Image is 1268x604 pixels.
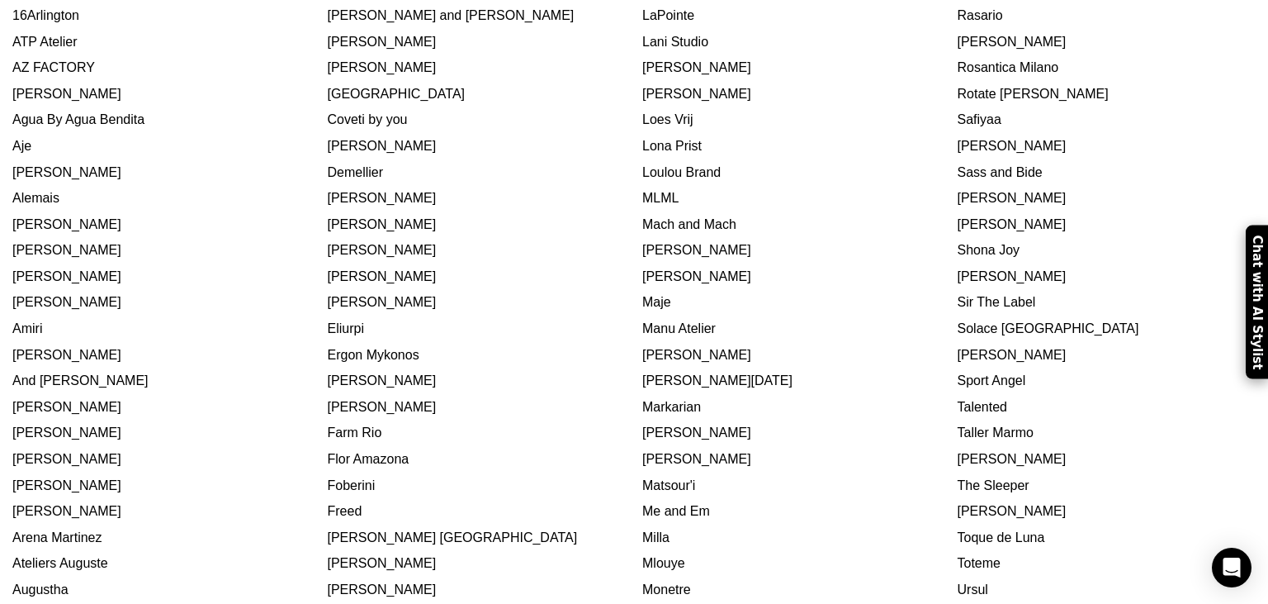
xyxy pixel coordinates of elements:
[642,478,695,492] a: Matsour'i
[12,269,121,283] a: [PERSON_NAME]
[328,191,437,205] a: [PERSON_NAME]
[12,87,121,101] a: [PERSON_NAME]
[642,191,679,205] a: MLML
[12,348,121,362] a: [PERSON_NAME]
[642,321,716,335] a: Manu Atelier
[12,191,59,205] a: Alemais
[328,452,409,466] a: Flor Amazona
[642,217,736,231] a: Mach and Mach
[642,35,708,49] a: Lani Studio
[328,400,437,414] a: [PERSON_NAME]
[958,191,1067,205] a: [PERSON_NAME]
[958,556,1001,570] a: Toteme
[642,348,751,362] a: [PERSON_NAME]
[328,556,437,570] a: [PERSON_NAME]
[12,8,79,22] a: 16Arlington
[328,35,437,49] a: [PERSON_NAME]
[642,112,693,126] a: Loes Vrij
[328,373,437,388] a: [PERSON_NAME]
[958,217,1067,231] a: [PERSON_NAME]
[958,321,1139,335] a: Solace [GEOGRAPHIC_DATA]
[12,243,121,257] a: [PERSON_NAME]
[958,348,1067,362] a: [PERSON_NAME]
[642,87,751,101] a: [PERSON_NAME]
[642,556,685,570] a: Mlouye
[12,165,121,179] a: [PERSON_NAME]
[12,295,121,309] a: [PERSON_NAME]
[328,478,376,492] a: Foberini
[958,373,1026,388] a: Sport Angel
[642,530,669,545] a: Milla
[12,321,42,335] a: Amiri
[642,165,721,179] a: Loulou Brand
[12,583,69,597] a: Augustha
[958,426,1034,440] a: Taller Marmo
[328,139,437,153] a: [PERSON_NAME]
[12,452,121,466] a: [PERSON_NAME]
[958,400,1008,414] a: Talented
[1212,548,1251,587] div: Open Intercom Messenger
[12,400,121,414] a: [PERSON_NAME]
[958,504,1067,518] a: [PERSON_NAME]
[12,373,149,388] a: And [PERSON_NAME]
[958,8,1003,22] a: Rasario
[12,139,31,153] a: Aje
[12,60,95,74] a: AZ FACTORY
[642,583,691,597] a: Monetre
[958,35,1067,49] a: [PERSON_NAME]
[12,112,144,126] a: Agua By Agua Bendita
[328,112,408,126] a: Coveti by you
[12,426,121,440] a: [PERSON_NAME]
[642,400,701,414] a: Markarian
[642,60,751,74] a: [PERSON_NAME]
[328,243,437,257] a: [PERSON_NAME]
[958,269,1067,283] a: [PERSON_NAME]
[328,321,364,335] a: Eliurpi
[958,112,1001,126] a: Safiyaa
[642,8,694,22] a: LaPointe
[958,478,1029,492] a: The Sleeper
[642,452,751,466] a: [PERSON_NAME]
[958,139,1067,153] a: [PERSON_NAME]
[642,426,751,440] a: [PERSON_NAME]
[328,8,575,22] a: [PERSON_NAME] and [PERSON_NAME]
[958,60,1059,74] a: Rosantica Milano
[958,295,1036,309] a: Sir The Label
[328,504,362,518] a: Freed
[328,217,437,231] a: [PERSON_NAME]
[328,295,437,309] a: [PERSON_NAME]
[958,452,1067,466] a: [PERSON_NAME]
[12,217,121,231] a: [PERSON_NAME]
[328,269,437,283] a: [PERSON_NAME]
[958,530,1045,545] a: Toque de Luna
[328,583,437,597] a: [PERSON_NAME]
[328,348,419,362] a: Ergon Mykonos
[328,426,382,440] a: Farm Rio
[958,583,988,597] a: Ursul
[642,373,792,388] a: [PERSON_NAME][DATE]
[328,60,437,74] a: [PERSON_NAME]
[958,165,1043,179] a: Sass and Bide
[642,139,702,153] a: Lona Prist
[328,87,466,101] a: [GEOGRAPHIC_DATA]
[642,295,671,309] a: Maje
[12,35,78,49] a: ATP Atelier
[642,243,751,257] a: [PERSON_NAME]
[12,530,102,545] a: Arena Martinez
[642,504,710,518] a: Me and Em
[958,243,1020,257] a: Shona Joy
[958,87,1109,101] a: Rotate [PERSON_NAME]
[12,504,121,518] a: [PERSON_NAME]
[12,478,121,492] a: [PERSON_NAME]
[12,556,108,570] a: Ateliers Auguste
[328,530,578,545] a: [PERSON_NAME] [GEOGRAPHIC_DATA]
[642,269,751,283] a: [PERSON_NAME]
[328,165,384,179] a: Demellier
